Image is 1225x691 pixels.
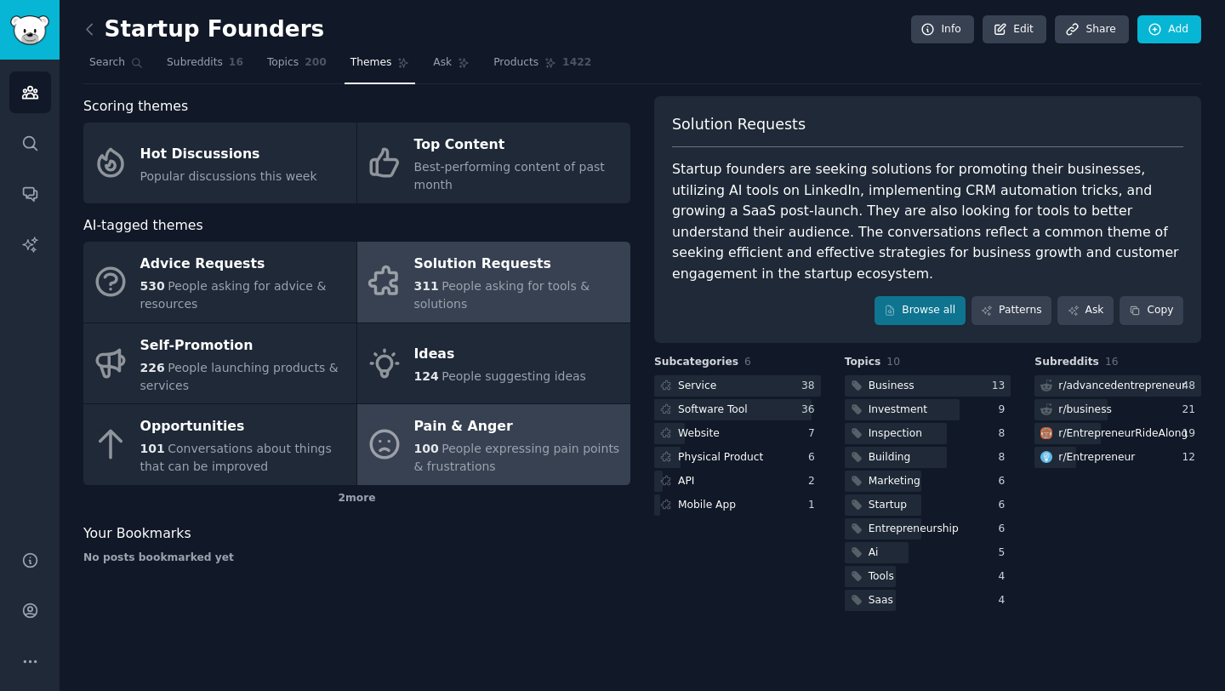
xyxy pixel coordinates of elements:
[229,55,243,71] span: 16
[672,159,1183,284] div: Startup founders are seeking solutions for promoting their businesses, utilizing AI tools on Link...
[1058,450,1135,465] div: r/ Entrepreneur
[83,242,356,323] a: Advice Requests530People asking for advice & resources
[1058,379,1186,394] div: r/ advancedentrepreneur
[140,251,348,278] div: Advice Requests
[83,96,188,117] span: Scoring themes
[845,423,1011,444] a: Inspection8
[654,423,821,444] a: Website7
[845,566,1011,587] a: Tools4
[999,569,1011,585] div: 4
[414,414,622,441] div: Pain & Anger
[140,140,317,168] div: Hot Discussions
[167,55,223,71] span: Subreddits
[357,323,630,404] a: Ideas124People suggesting ideas
[808,426,821,442] div: 7
[999,426,1011,442] div: 8
[801,403,821,418] div: 36
[1137,15,1201,44] a: Add
[678,450,763,465] div: Physical Product
[1105,356,1119,368] span: 16
[869,569,894,585] div: Tools
[83,49,149,84] a: Search
[83,323,356,404] a: Self-Promotion226People launching products & services
[678,498,736,513] div: Mobile App
[140,279,327,311] span: People asking for advice & resources
[999,545,1011,561] div: 5
[869,545,879,561] div: Ai
[140,442,165,455] span: 101
[161,49,249,84] a: Subreddits16
[1120,296,1183,325] button: Copy
[983,15,1046,44] a: Edit
[345,49,416,84] a: Themes
[1182,379,1201,394] div: 48
[1040,427,1052,439] img: EntrepreneurRideAlong
[886,356,900,368] span: 10
[1057,296,1114,325] a: Ask
[845,447,1011,468] a: Building8
[654,447,821,468] a: Physical Product6
[357,404,630,485] a: Pain & Anger100People expressing pain points & frustrations
[999,522,1011,537] div: 6
[1182,450,1201,465] div: 12
[678,403,748,418] div: Software Tool
[869,498,907,513] div: Startup
[427,49,476,84] a: Ask
[414,341,586,368] div: Ideas
[414,442,620,473] span: People expressing pain points & frustrations
[1034,355,1099,370] span: Subreddits
[999,474,1011,489] div: 6
[654,399,821,420] a: Software Tool36
[140,442,332,473] span: Conversations about things that can be improved
[875,296,966,325] a: Browse all
[83,523,191,545] span: Your Bookmarks
[1055,15,1128,44] a: Share
[1034,447,1201,468] a: Entrepreneurr/Entrepreneur12
[83,551,630,566] div: No posts bookmarked yet
[562,55,591,71] span: 1422
[845,355,881,370] span: Topics
[442,369,586,383] span: People suggesting ideas
[1182,426,1201,442] div: 19
[1058,426,1188,442] div: r/ EntrepreneurRideAlong
[672,114,806,135] span: Solution Requests
[414,279,439,293] span: 311
[999,593,1011,608] div: 4
[999,498,1011,513] div: 6
[414,442,439,455] span: 100
[1034,375,1201,397] a: r/advancedentrepreneur48
[140,414,348,441] div: Opportunities
[654,471,821,492] a: API2
[305,55,327,71] span: 200
[869,522,959,537] div: Entrepreneurship
[971,296,1051,325] a: Patterns
[140,332,348,359] div: Self-Promotion
[845,542,1011,563] a: Ai5
[911,15,974,44] a: Info
[140,169,317,183] span: Popular discussions this week
[267,55,299,71] span: Topics
[992,379,1011,394] div: 13
[89,55,125,71] span: Search
[140,279,165,293] span: 530
[845,494,1011,516] a: Startup6
[808,450,821,465] div: 6
[261,49,333,84] a: Topics200
[10,15,49,45] img: GummySearch logo
[487,49,597,84] a: Products1422
[357,123,630,203] a: Top ContentBest-performing content of past month
[808,474,821,489] div: 2
[83,404,356,485] a: Opportunities101Conversations about things that can be improved
[140,361,165,374] span: 226
[869,426,922,442] div: Inspection
[414,369,439,383] span: 124
[744,356,751,368] span: 6
[845,471,1011,492] a: Marketing6
[999,403,1011,418] div: 9
[678,379,716,394] div: Service
[869,450,911,465] div: Building
[678,474,694,489] div: API
[493,55,538,71] span: Products
[869,593,893,608] div: Saas
[869,474,920,489] div: Marketing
